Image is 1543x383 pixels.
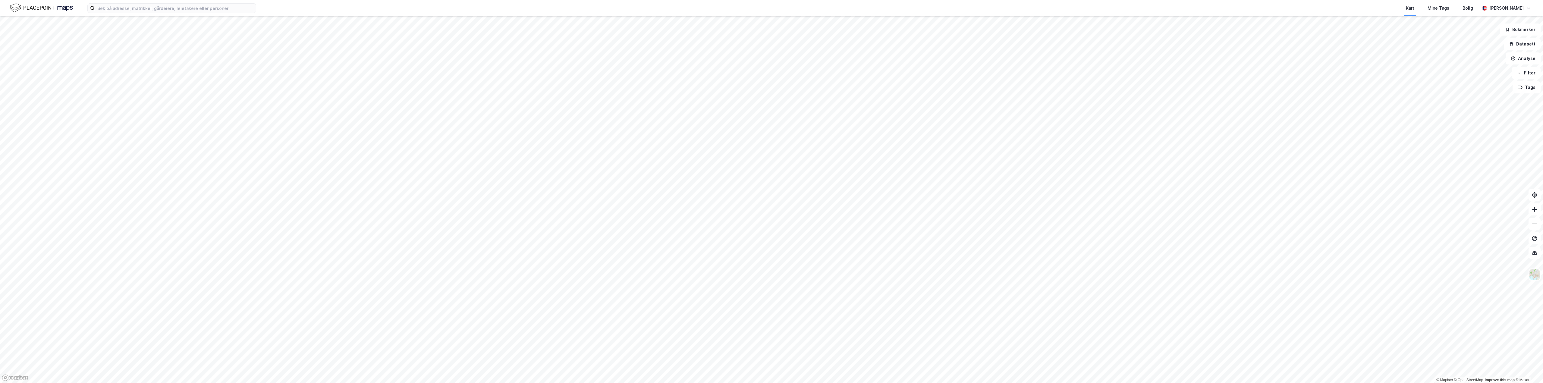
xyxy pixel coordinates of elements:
button: Tags [1513,81,1541,93]
button: Analyse [1506,52,1541,64]
div: Bolig [1463,5,1473,12]
button: Filter [1512,67,1541,79]
img: Z [1529,269,1540,280]
iframe: Chat Widget [1513,354,1543,383]
button: Bokmerker [1500,24,1541,36]
a: Mapbox [1436,378,1453,382]
img: logo.f888ab2527a4732fd821a326f86c7f29.svg [10,3,73,13]
div: Mine Tags [1428,5,1449,12]
a: Improve this map [1485,378,1515,382]
input: Søk på adresse, matrikkel, gårdeiere, leietakere eller personer [95,4,256,13]
div: [PERSON_NAME] [1489,5,1524,12]
a: Mapbox homepage [2,374,28,381]
div: Kart [1406,5,1414,12]
a: OpenStreetMap [1454,378,1483,382]
div: Kontrollprogram for chat [1513,354,1543,383]
button: Datasett [1504,38,1541,50]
